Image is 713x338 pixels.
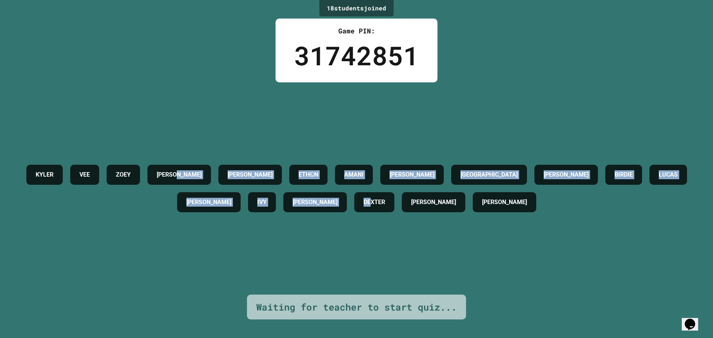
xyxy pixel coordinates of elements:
[256,300,457,314] div: Waiting for teacher to start quiz...
[390,170,434,179] h4: [PERSON_NAME]
[36,170,53,179] h4: KYLER
[257,198,267,207] h4: IVY
[186,198,231,207] h4: [PERSON_NAME]
[293,198,338,207] h4: [PERSON_NAME]
[344,170,364,179] h4: AMANI
[294,26,419,36] div: Game PIN:
[364,198,385,207] h4: DEXTER
[294,36,419,75] div: 31742851
[411,198,456,207] h4: [PERSON_NAME]
[544,170,589,179] h4: [PERSON_NAME]
[460,170,518,179] h4: [GEOGRAPHIC_DATA]
[299,170,318,179] h4: ETHඞN
[682,308,706,331] iframe: chat widget
[615,170,633,179] h4: BIRDIE
[659,170,678,179] h4: LUCAS
[482,198,527,207] h4: [PERSON_NAME]
[228,170,273,179] h4: [PERSON_NAME]
[79,170,90,179] h4: VEE
[157,170,202,179] h4: [PERSON_NAME]
[116,170,131,179] h4: ZOEY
